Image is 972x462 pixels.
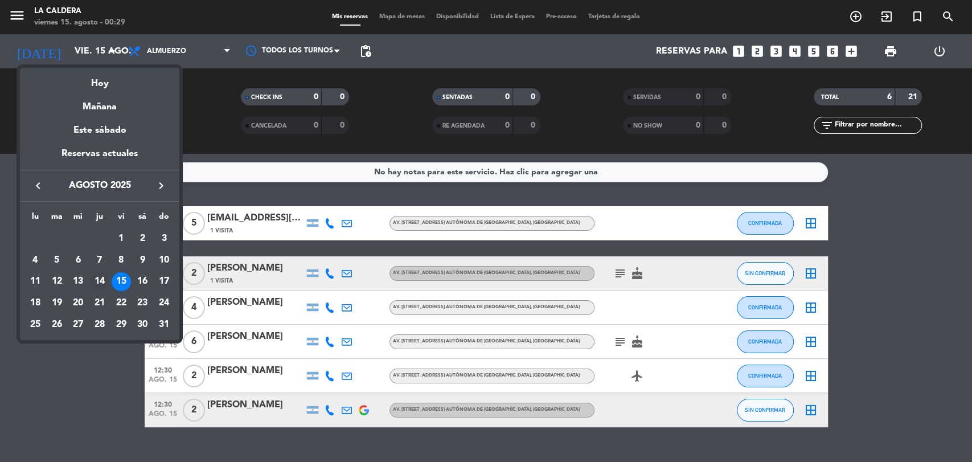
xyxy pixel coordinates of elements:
div: 14 [90,272,109,292]
div: 23 [133,293,152,313]
th: jueves [89,210,110,228]
i: keyboard_arrow_left [31,179,45,193]
td: 1 de agosto de 2025 [110,228,132,250]
div: 20 [68,293,88,313]
td: 26 de agosto de 2025 [46,314,68,336]
button: keyboard_arrow_left [28,178,48,193]
div: 15 [112,272,131,292]
div: 9 [133,251,152,270]
div: 12 [47,272,67,292]
td: 23 de agosto de 2025 [132,292,154,314]
div: 30 [133,315,152,334]
div: 1 [112,229,131,248]
td: 28 de agosto de 2025 [89,314,110,336]
div: 10 [154,251,174,270]
th: viernes [110,210,132,228]
div: 25 [26,315,45,334]
div: 18 [26,293,45,313]
div: 21 [90,293,109,313]
td: 3 de agosto de 2025 [153,228,175,250]
td: 25 de agosto de 2025 [24,314,46,336]
div: Hoy [20,68,179,91]
th: miércoles [67,210,89,228]
div: 13 [68,272,88,292]
div: 22 [112,293,131,313]
div: 11 [26,272,45,292]
div: 7 [90,251,109,270]
td: 30 de agosto de 2025 [132,314,154,336]
div: 2 [133,229,152,248]
td: 2 de agosto de 2025 [132,228,154,250]
div: Reservas actuales [20,146,179,170]
div: 3 [154,229,174,248]
td: 9 de agosto de 2025 [132,250,154,271]
div: 31 [154,315,174,334]
td: 5 de agosto de 2025 [46,250,68,271]
div: Este sábado [20,115,179,146]
td: 10 de agosto de 2025 [153,250,175,271]
td: 21 de agosto de 2025 [89,292,110,314]
td: 24 de agosto de 2025 [153,292,175,314]
div: 6 [68,251,88,270]
th: lunes [24,210,46,228]
th: martes [46,210,68,228]
div: 17 [154,272,174,292]
button: keyboard_arrow_right [151,178,171,193]
th: domingo [153,210,175,228]
td: 27 de agosto de 2025 [67,314,89,336]
td: 6 de agosto de 2025 [67,250,89,271]
th: sábado [132,210,154,228]
td: 14 de agosto de 2025 [89,271,110,293]
td: 4 de agosto de 2025 [24,250,46,271]
td: 22 de agosto de 2025 [110,292,132,314]
div: 16 [133,272,152,292]
div: 5 [47,251,67,270]
td: 17 de agosto de 2025 [153,271,175,293]
td: 31 de agosto de 2025 [153,314,175,336]
td: 16 de agosto de 2025 [132,271,154,293]
td: 20 de agosto de 2025 [67,292,89,314]
td: 13 de agosto de 2025 [67,271,89,293]
td: 7 de agosto de 2025 [89,250,110,271]
div: 4 [26,251,45,270]
div: 29 [112,315,131,334]
div: Mañana [20,91,179,115]
td: AGO. [24,228,110,250]
td: 8 de agosto de 2025 [110,250,132,271]
div: 28 [90,315,109,334]
div: 24 [154,293,174,313]
div: 26 [47,315,67,334]
td: 11 de agosto de 2025 [24,271,46,293]
div: 27 [68,315,88,334]
td: 19 de agosto de 2025 [46,292,68,314]
td: 29 de agosto de 2025 [110,314,132,336]
span: agosto 2025 [48,178,151,193]
div: 8 [112,251,131,270]
td: 15 de agosto de 2025 [110,271,132,293]
i: keyboard_arrow_right [154,179,168,193]
td: 12 de agosto de 2025 [46,271,68,293]
td: 18 de agosto de 2025 [24,292,46,314]
div: 19 [47,293,67,313]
